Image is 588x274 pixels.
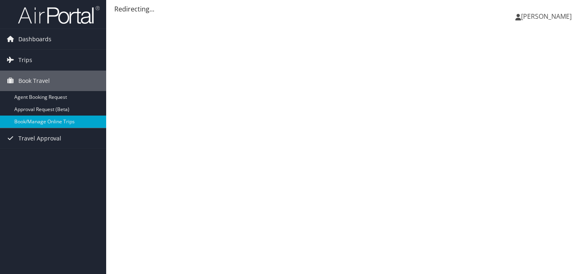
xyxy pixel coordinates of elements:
[18,5,100,25] img: airportal-logo.png
[515,4,580,29] a: [PERSON_NAME]
[18,29,51,49] span: Dashboards
[521,12,572,21] span: [PERSON_NAME]
[18,50,32,70] span: Trips
[18,128,61,149] span: Travel Approval
[114,4,580,14] div: Redirecting...
[18,71,50,91] span: Book Travel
